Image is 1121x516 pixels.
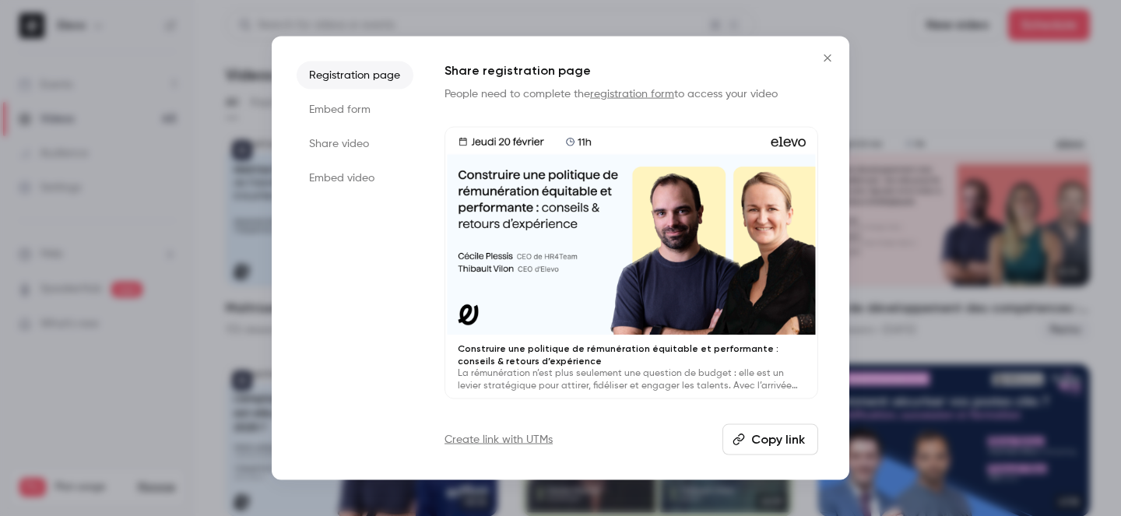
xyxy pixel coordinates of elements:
button: Close [812,42,843,73]
li: Registration page [297,61,413,89]
li: Embed video [297,163,413,191]
h1: Share registration page [445,61,818,79]
a: Construire une politique de rémunération équitable et performante : conseils & retours d’expérien... [445,126,818,399]
p: La rémunération n’est plus seulement une question de budget : elle est un levier stratégique pour... [458,367,805,392]
p: People need to complete the to access your video [445,86,818,101]
button: Copy link [722,424,818,455]
li: Embed form [297,95,413,123]
li: Share video [297,129,413,157]
a: Create link with UTMs [445,432,553,448]
a: registration form [590,88,674,99]
p: Construire une politique de rémunération équitable et performante : conseils & retours d’expérience [458,342,805,367]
